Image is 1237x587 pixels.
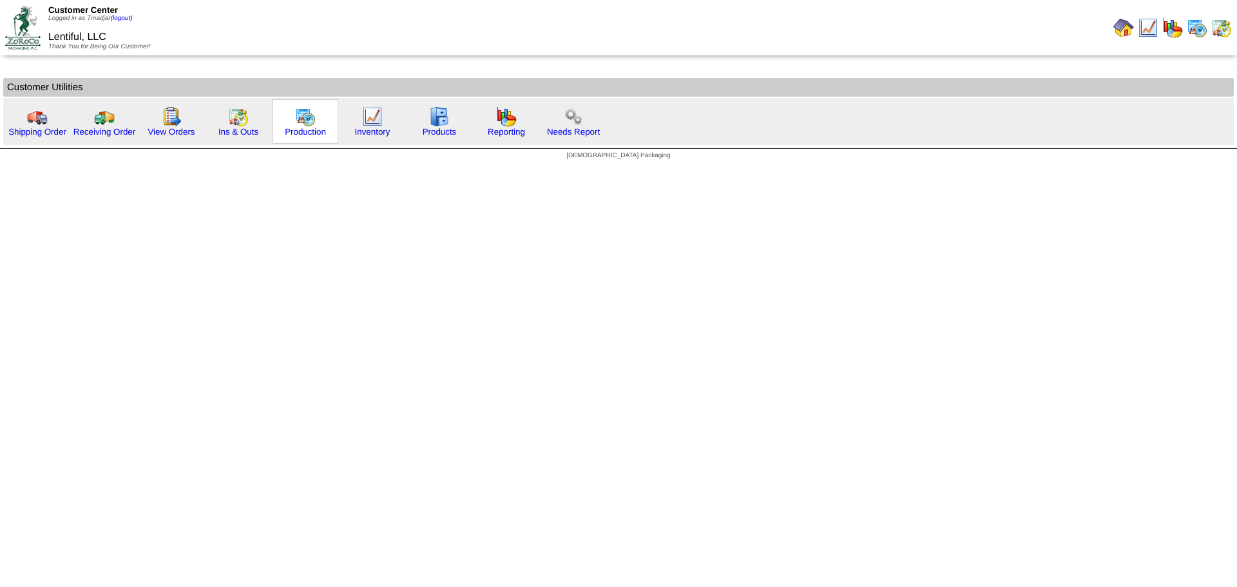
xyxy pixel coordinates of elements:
[295,106,316,127] img: calendarprod.gif
[161,106,182,127] img: workorder.gif
[228,106,249,127] img: calendarinout.gif
[48,5,118,15] span: Customer Center
[73,127,135,137] a: Receiving Order
[111,15,133,22] a: (logout)
[1187,17,1207,38] img: calendarprod.gif
[8,127,66,137] a: Shipping Order
[547,127,600,137] a: Needs Report
[488,127,525,137] a: Reporting
[148,127,195,137] a: View Orders
[355,127,390,137] a: Inventory
[496,106,517,127] img: graph.gif
[429,106,450,127] img: cabinet.gif
[1211,17,1232,38] img: calendarinout.gif
[563,106,584,127] img: workflow.png
[27,106,48,127] img: truck.gif
[1113,17,1134,38] img: home.gif
[218,127,258,137] a: Ins & Outs
[94,106,115,127] img: truck2.gif
[3,78,1234,97] td: Customer Utilities
[362,106,383,127] img: line_graph.gif
[48,32,106,43] span: Lentiful, LLC
[48,15,133,22] span: Logged in as Tmadjar
[566,152,670,159] span: [DEMOGRAPHIC_DATA] Packaging
[5,6,41,49] img: ZoRoCo_Logo(Green%26Foil)%20jpg.webp
[48,43,151,50] span: Thank You for Being Our Customer!
[1162,17,1183,38] img: graph.gif
[1138,17,1158,38] img: line_graph.gif
[285,127,326,137] a: Production
[423,127,457,137] a: Products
